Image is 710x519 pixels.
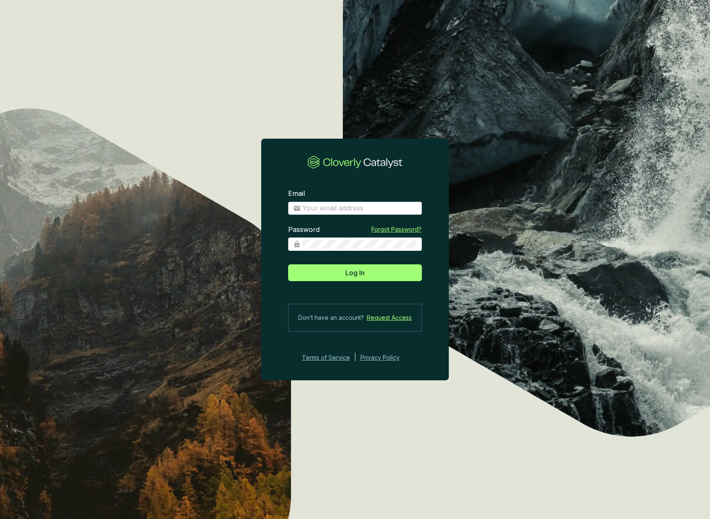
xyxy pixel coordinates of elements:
a: Privacy Policy [360,353,411,363]
input: Email [302,204,417,213]
div: | [354,353,356,363]
label: Email [288,189,305,198]
button: Log In [288,264,422,281]
a: Request Access [367,313,412,323]
span: Log In [345,268,365,278]
label: Password [288,225,320,234]
input: Password [302,240,417,249]
a: Terms of Service [299,353,350,363]
a: Forgot Password? [371,225,421,234]
span: Don’t have an account? [298,313,364,323]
